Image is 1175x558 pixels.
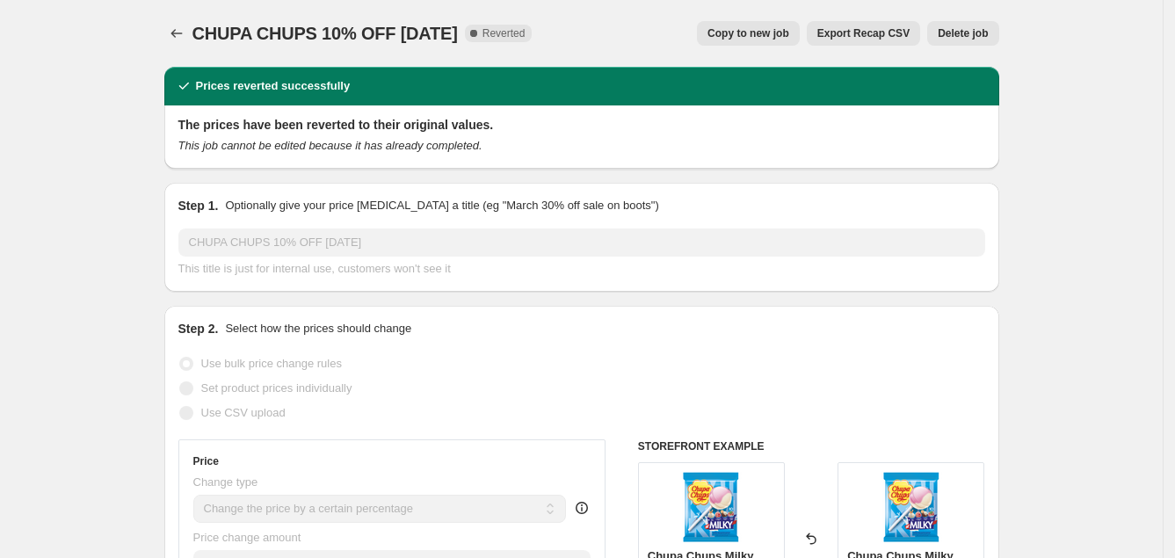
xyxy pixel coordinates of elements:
[192,24,458,43] span: CHUPA CHUPS 10% OFF [DATE]
[178,228,985,257] input: 30% off holiday sale
[178,262,451,275] span: This title is just for internal use, customers won't see it
[225,197,658,214] p: Optionally give your price [MEDICAL_DATA] a title (eg "March 30% off sale on boots")
[817,26,910,40] span: Export Recap CSV
[938,26,988,40] span: Delete job
[573,499,591,517] div: help
[697,21,800,46] button: Copy to new job
[201,406,286,419] span: Use CSV upload
[201,357,342,370] span: Use bulk price change rules
[707,26,789,40] span: Copy to new job
[178,320,219,337] h2: Step 2.
[807,21,920,46] button: Export Recap CSV
[196,77,351,95] h2: Prices reverted successfully
[927,21,998,46] button: Delete job
[178,116,985,134] h2: The prices have been reverted to their original values.
[178,197,219,214] h2: Step 1.
[193,454,219,468] h3: Price
[193,531,301,544] span: Price change amount
[164,21,189,46] button: Price change jobs
[876,472,947,542] img: 8410031122510_80x.png
[225,320,411,337] p: Select how the prices should change
[178,139,482,152] i: This job cannot be edited because it has already completed.
[193,475,258,489] span: Change type
[676,472,746,542] img: 8410031122510_80x.png
[638,439,985,453] h6: STOREFRONT EXAMPLE
[201,381,352,395] span: Set product prices individually
[482,26,526,40] span: Reverted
